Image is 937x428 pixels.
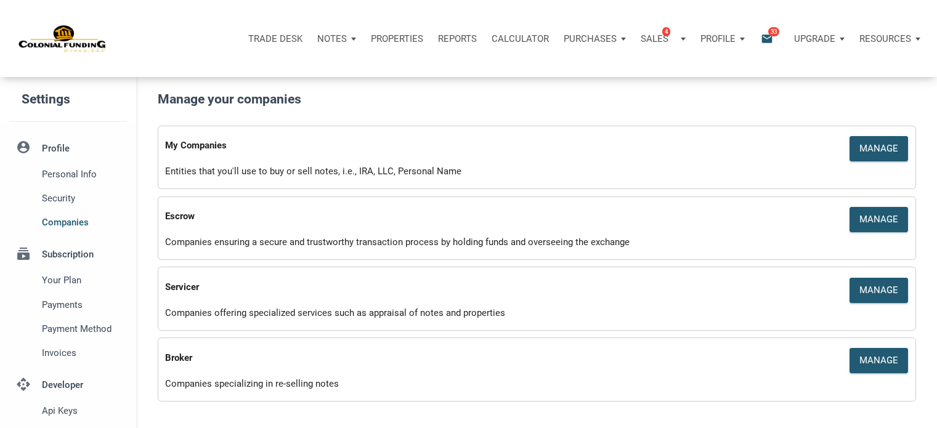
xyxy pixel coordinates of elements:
span: Your plan [42,273,122,288]
button: Manage [850,348,908,373]
div: Servicer [165,275,718,297]
div: Manage [859,142,898,156]
div: Entities that you'll use to buy or sell notes, i.e., IRA, LLC, Personal Name [156,164,919,182]
button: Reports [431,20,484,57]
div: Companies specializing in re-selling notes [156,376,919,394]
div: Manage [859,353,898,368]
h5: Settings [22,86,136,113]
p: Purchases [564,33,617,44]
button: Manage [850,136,908,161]
div: Manage [859,212,898,227]
div: Companies ensuring a secure and trustworthy transaction process by holding funds and overseeing t... [156,235,919,252]
p: Properties [371,33,423,44]
a: Api keys [9,399,127,423]
a: Payment Method [9,317,127,341]
button: Manage [850,207,908,232]
span: 33 [768,26,779,36]
p: Upgrade [794,33,835,44]
a: Invoices [9,341,127,365]
button: Notes [310,20,363,57]
button: Manage [850,278,908,303]
p: Profile [700,33,736,44]
p: Calculator [492,33,549,44]
img: NoteUnlimited [18,24,107,54]
button: email33 [752,20,787,57]
span: Payments [42,297,122,312]
a: Properties [363,20,431,57]
a: Calculator [484,20,556,57]
a: Payments [9,293,127,317]
span: 4 [662,26,670,36]
p: Trade Desk [248,33,302,44]
a: Personal Info [9,162,127,186]
span: Companies [42,215,122,230]
a: Your plan [9,269,127,293]
h5: Manage your companies [158,89,925,110]
button: Purchases [556,20,633,57]
p: Notes [317,33,347,44]
span: Personal Info [42,167,122,182]
span: Payment Method [42,321,122,336]
p: Reports [438,33,477,44]
a: Companies [9,211,127,235]
div: Manage [859,283,898,297]
div: Broker [165,345,718,367]
button: Upgrade [787,20,852,57]
p: Sales [641,33,668,44]
span: Security [42,191,122,206]
p: Resources [859,33,911,44]
button: Profile [693,20,752,57]
div: Companies offering specialized services such as appraisal of notes and properties [156,305,919,323]
button: Trade Desk [241,20,310,57]
a: Security [9,186,127,210]
span: Api keys [42,403,122,418]
button: Sales4 [633,20,693,57]
div: My Companies [165,133,718,155]
span: Invoices [42,345,122,360]
button: Resources [852,20,928,57]
div: Escrow [165,204,718,226]
i: email [760,31,774,46]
